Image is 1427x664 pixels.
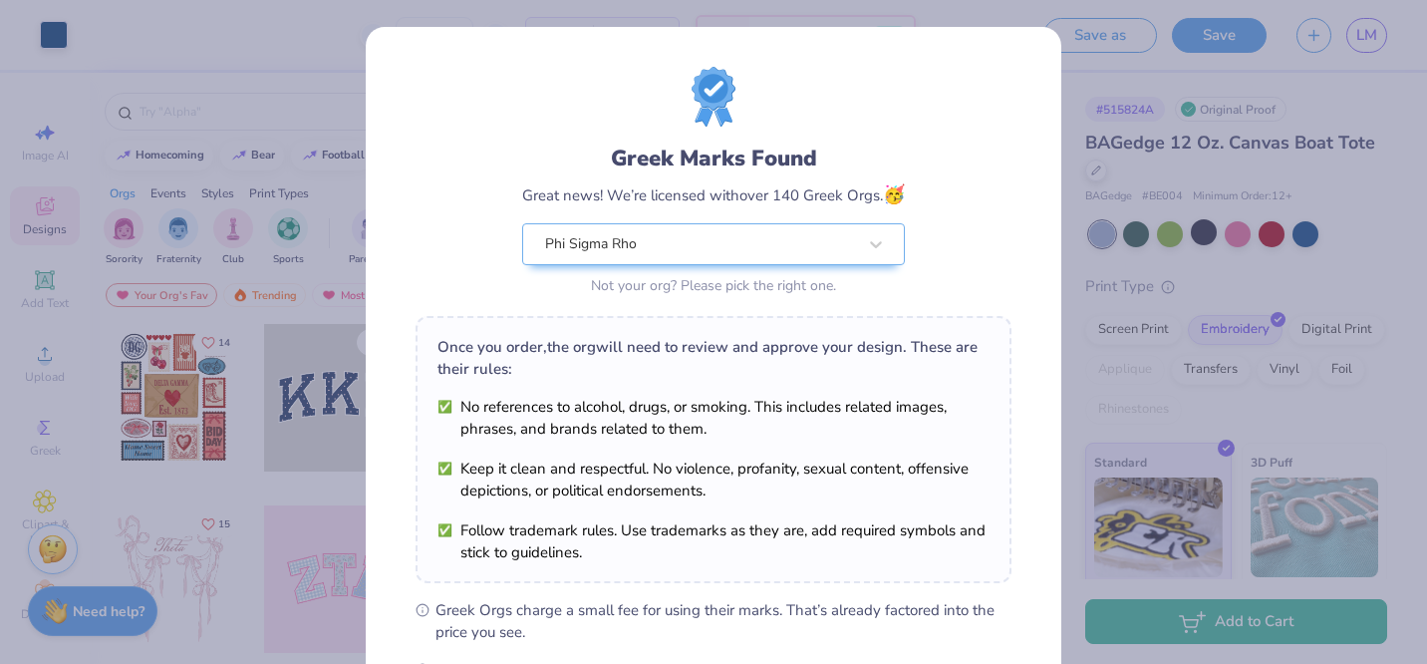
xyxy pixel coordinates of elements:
[435,599,1011,643] span: Greek Orgs charge a small fee for using their marks. That’s already factored into the price you see.
[522,143,905,174] div: Greek Marks Found
[437,396,990,440] li: No references to alcohol, drugs, or smoking. This includes related images, phrases, and brands re...
[437,458,990,501] li: Keep it clean and respectful. No violence, profanity, sexual content, offensive depictions, or po...
[883,182,905,206] span: 🥳
[692,67,735,127] img: license-marks-badge.png
[437,336,990,380] div: Once you order, the org will need to review and approve your design. These are their rules:
[522,181,905,208] div: Great news! We’re licensed with over 140 Greek Orgs.
[437,519,990,563] li: Follow trademark rules. Use trademarks as they are, add required symbols and stick to guidelines.
[522,275,905,296] div: Not your org? Please pick the right one.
